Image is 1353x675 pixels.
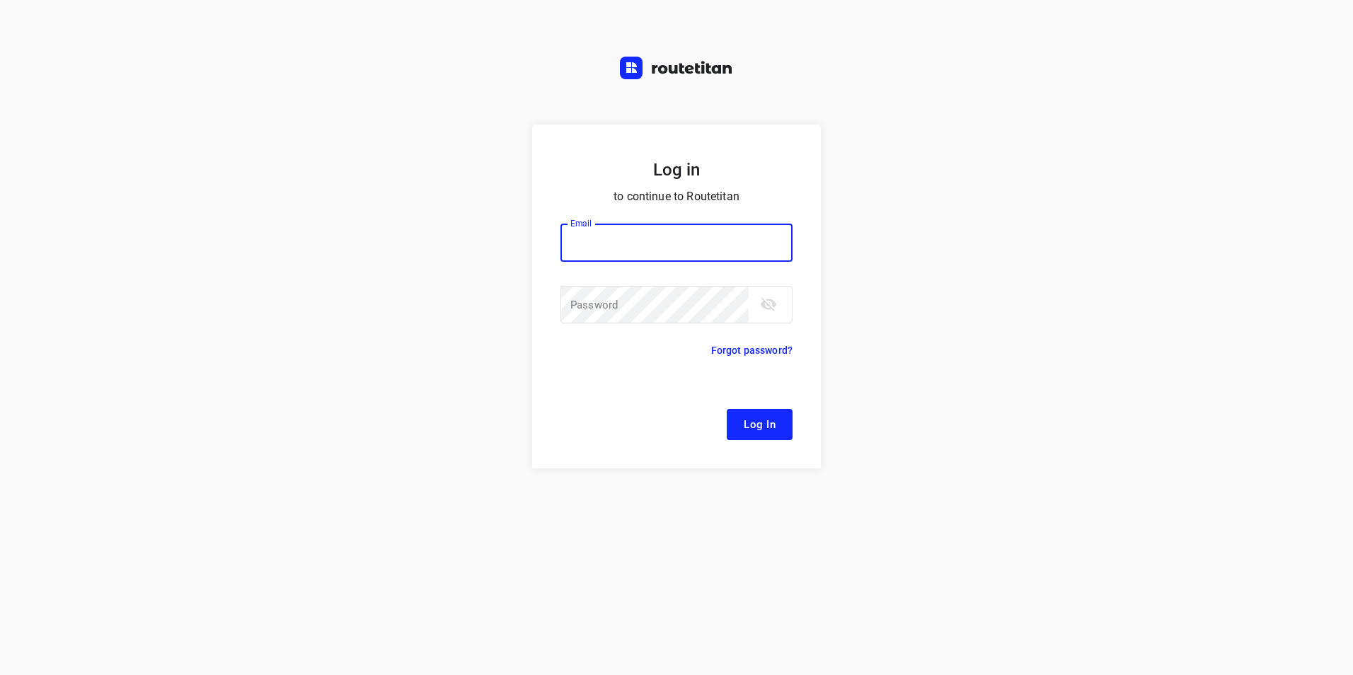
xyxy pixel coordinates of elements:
span: Log In [744,415,776,434]
p: to continue to Routetitan [560,187,793,207]
p: Forgot password? [711,342,793,359]
img: Routetitan [620,57,733,79]
h5: Log in [560,158,793,181]
button: Log In [727,409,793,440]
button: toggle password visibility [754,290,783,318]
